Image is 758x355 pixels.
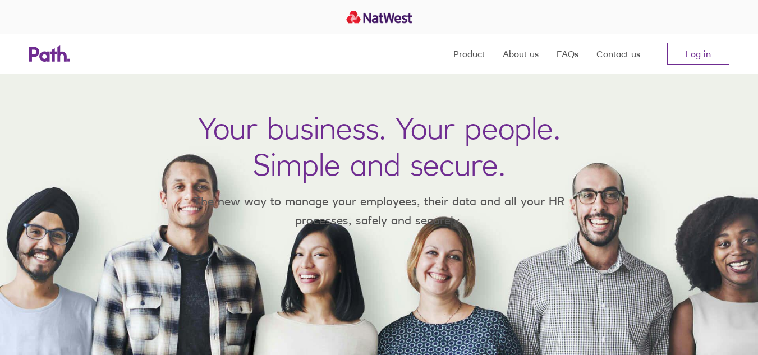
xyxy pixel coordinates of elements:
[198,110,561,183] h1: Your business. Your people. Simple and secure.
[557,34,578,74] a: FAQs
[596,34,640,74] a: Contact us
[503,34,539,74] a: About us
[453,34,485,74] a: Product
[667,43,729,65] a: Log in
[177,192,581,229] p: The new way to manage your employees, their data and all your HR processes, safely and securely.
